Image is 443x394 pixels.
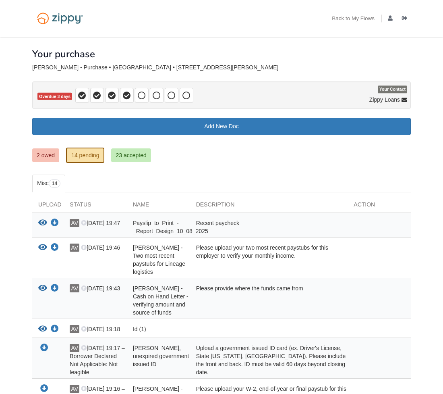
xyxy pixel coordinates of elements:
[32,200,64,213] div: Upload
[49,179,60,188] span: 14
[388,15,396,23] a: edit profile
[32,9,88,28] img: Logo
[332,15,375,23] a: Back to My Flows
[133,326,146,332] span: Id (1)
[32,148,59,162] a: 2 owed
[81,285,120,292] span: [DATE] 19:43
[32,49,95,59] h1: Your purchase
[81,244,120,251] span: [DATE] 19:46
[127,200,190,213] div: Name
[133,285,188,316] span: [PERSON_NAME] - Cash on Hand Letter - verifying amount and source of funds
[40,345,48,351] a: Download Alexander Vazquez - Valid, unexpired government issued ID
[70,325,79,333] span: AV
[81,326,120,332] span: [DATE] 19:18
[402,15,411,23] a: Log out
[64,200,127,213] div: Status
[70,345,125,375] span: [DATE] 19:17 – Borrower Declared Not Applicable: Not leagible
[133,220,208,234] span: Payslip_to_Print_-_Report_Design_10_08_2025
[38,219,47,227] button: View Payslip_to_Print_-_Report_Design_10_08_2025
[190,219,348,235] div: Recent paycheck
[38,244,47,252] button: View Alexander Vazquez - Two most recent paystubs for Lineage logistics
[348,200,411,213] div: Action
[81,220,120,226] span: [DATE] 19:47
[51,245,59,251] a: Download Alexander Vazquez - Two most recent paystubs for Lineage logistics
[133,345,189,367] span: [PERSON_NAME], unexpired government issued ID
[190,200,348,213] div: Description
[70,284,79,292] span: AV
[190,244,348,276] div: Please upload your two most recent paystubs for this employer to verify your monthly income.
[32,175,65,192] a: Misc
[32,118,411,135] a: Add New Doc
[190,344,348,376] div: Upload a government issued ID card (ex. Driver's License, State [US_STATE], [GEOGRAPHIC_DATA]). P...
[133,244,185,275] span: [PERSON_NAME] - Two most recent paystubs for Lineage logistics
[38,284,47,293] button: View Alexander Vazquez - Cash on Hand Letter - verifying amount and source of funds
[38,325,47,334] button: View Id (1)
[51,326,59,333] a: Download Id (1)
[37,93,72,100] span: Overdue 3 days
[190,284,348,317] div: Please provide where the funds came from
[32,64,411,71] div: [PERSON_NAME] - Purchase • [GEOGRAPHIC_DATA] • [STREET_ADDRESS][PERSON_NAME]
[70,219,79,227] span: AV
[40,386,48,392] a: Download Alexander Vazquez - Final Paystub for 2024 or W2 for 2024 for Lineage logistics
[70,385,79,393] span: AV
[70,244,79,252] span: AV
[378,86,407,94] span: Your Contact
[51,220,59,227] a: Download Payslip_to_Print_-_Report_Design_10_08_2025
[70,344,79,352] span: AV
[369,96,400,104] span: Zippy Loans
[51,286,59,292] a: Download Alexander Vazquez - Cash on Hand Letter - verifying amount and source of funds
[66,148,104,163] a: 14 pending
[111,148,151,162] a: 23 accepted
